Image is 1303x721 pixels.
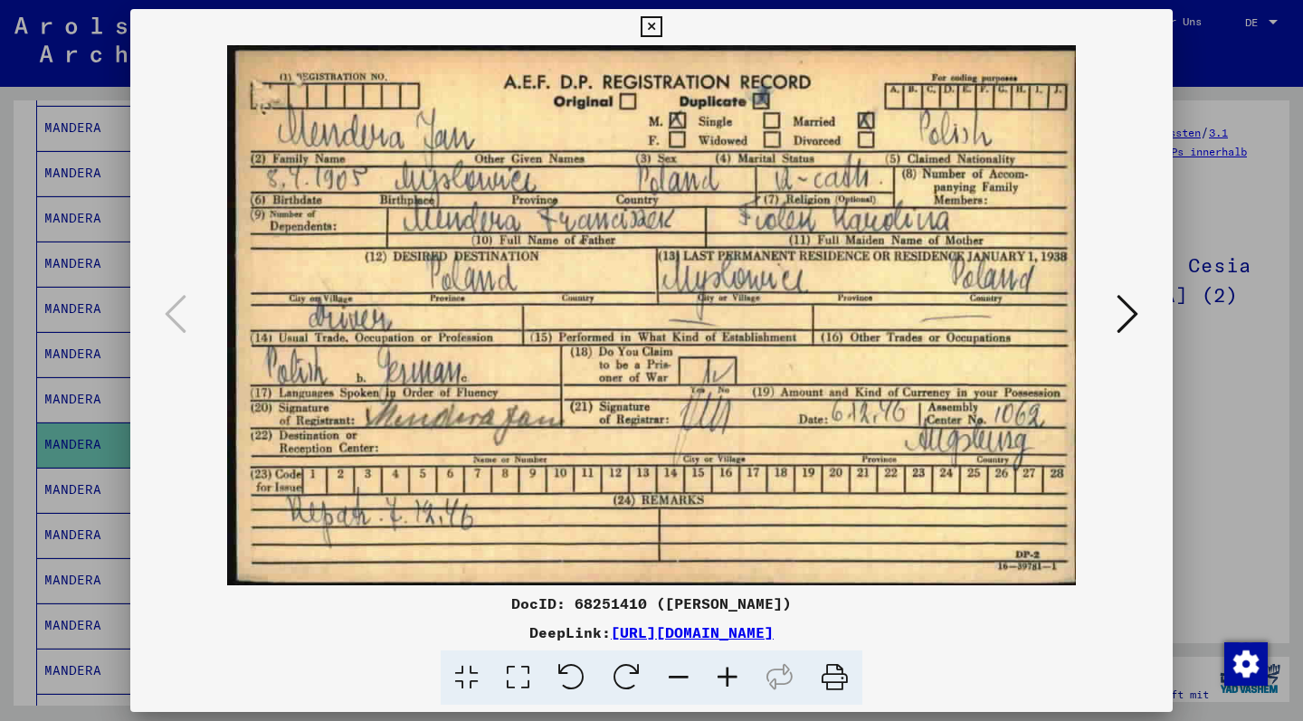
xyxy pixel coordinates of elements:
[130,621,1173,643] div: DeepLink:
[611,623,774,641] a: [URL][DOMAIN_NAME]
[192,45,1111,585] img: 001.jpg
[130,593,1173,614] div: DocID: 68251410 ([PERSON_NAME])
[1224,642,1268,686] img: Zustimmung ändern
[1223,641,1267,685] div: Zustimmung ändern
